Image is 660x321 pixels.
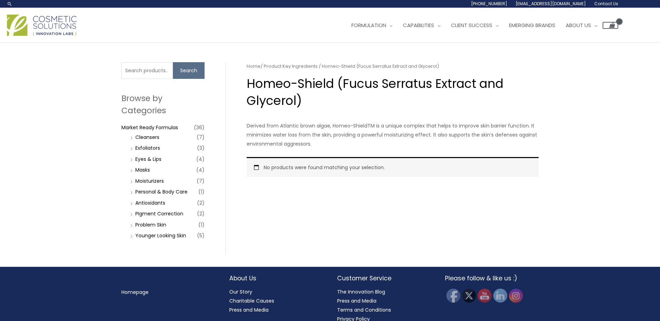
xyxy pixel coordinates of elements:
span: (3) [197,143,205,153]
a: Home [247,63,261,69]
a: Moisturizers [135,178,164,184]
a: Charitable Causes [229,297,274,304]
span: [PHONE_NUMBER] [471,1,507,7]
a: Capabilities [398,15,446,36]
a: Masks [135,166,150,173]
span: (1) [198,187,205,197]
a: Market Ready Formulas [121,124,178,131]
span: Contact Us [594,1,618,7]
a: Homepage [121,289,149,296]
span: [EMAIL_ADDRESS][DOMAIN_NAME] [516,1,586,7]
h2: Browse by Categories [121,92,205,116]
a: Emerging Brands [504,15,560,36]
span: (2) [197,209,205,219]
a: View Shopping Cart, empty [603,22,618,29]
span: (7) [197,132,205,142]
nav: About Us [229,287,323,314]
img: Cosmetic Solutions Logo [7,15,77,36]
span: About Us [566,22,591,29]
a: About Us [560,15,603,36]
img: Facebook [446,289,460,303]
nav: Breadcrumb [247,62,539,71]
span: (7) [197,176,205,186]
p: Derived from Atlantic brown algae, Homeo-ShieldTM is a unique complex that helps to improve skin ... [247,121,539,148]
span: Capabilities [403,22,434,29]
a: Press and Media [229,306,269,313]
h2: About Us [229,274,323,283]
img: Twitter [462,289,476,303]
span: (36) [194,123,205,132]
span: (4) [196,165,205,175]
span: (5) [197,231,205,240]
span: (4) [196,154,205,164]
a: Younger Looking Skin [135,232,186,239]
button: Search [173,62,205,79]
span: (1) [198,220,205,230]
span: Emerging Brands [509,22,555,29]
a: Our Story [229,288,252,295]
h2: Customer Service [337,274,431,283]
input: Search products… [121,62,173,79]
span: Client Success [451,22,492,29]
a: Terms and Conditions [337,306,391,313]
a: Personal & Body Care [135,188,188,195]
a: PIgment Correction [135,210,183,217]
a: Client Success [446,15,504,36]
h2: Please follow & like us :) [445,274,539,283]
a: Press and Media [337,297,376,304]
nav: Menu [121,288,215,297]
div: No products were found matching your selection. [247,157,539,177]
nav: Site Navigation [341,15,618,36]
a: Exfoliators [135,145,160,151]
a: The Innovation Blog [337,288,385,295]
a: Cleansers [135,134,159,141]
span: (2) [197,198,205,208]
a: Eyes & Lips [135,156,161,163]
a: Formulation [346,15,398,36]
span: Formulation [351,22,386,29]
a: Search icon link [7,1,13,7]
h1: Homeo-Shield (Fucus Serratus Extract and Glycerol) [247,75,539,109]
a: Problem Skin [135,221,166,228]
a: Antioxidants [135,199,165,206]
